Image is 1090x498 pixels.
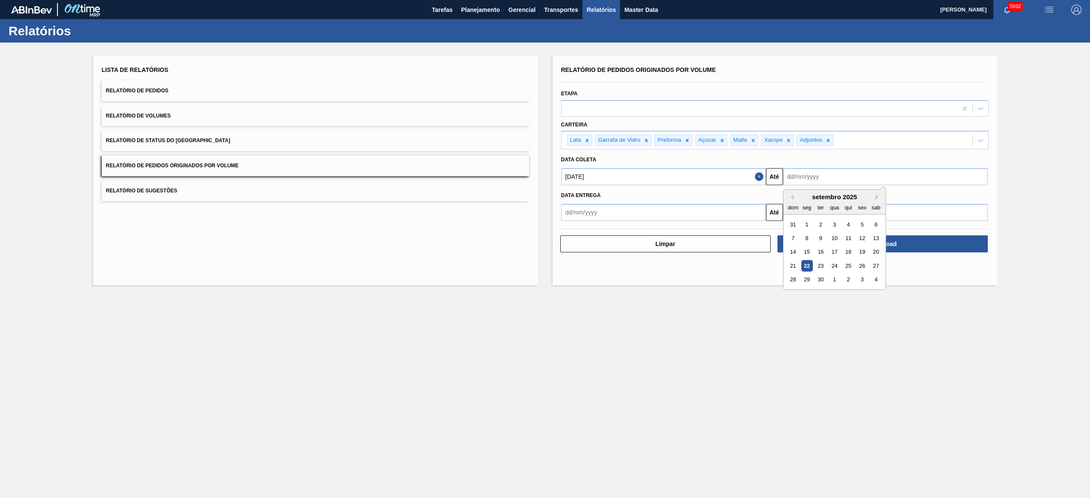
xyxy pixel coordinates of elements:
h1: Relatórios [9,26,160,36]
div: Choose domingo, 14 de setembro de 2025 [787,246,799,258]
button: Close [755,168,766,185]
span: Planejamento [461,5,500,15]
div: Choose domingo, 7 de setembro de 2025 [787,232,799,244]
div: Preforma [655,135,683,146]
div: Choose sexta-feira, 5 de setembro de 2025 [856,219,868,230]
div: Adjuntos [797,135,823,146]
div: Choose domingo, 21 de setembro de 2025 [787,260,799,272]
button: Notificações [993,4,1021,16]
div: Choose quinta-feira, 4 de setembro de 2025 [842,219,854,230]
div: Choose quinta-feira, 2 de outubro de 2025 [842,274,854,286]
button: Relatório de Pedidos [102,80,529,101]
div: qui [842,202,854,213]
img: userActions [1044,5,1054,15]
div: Choose sexta-feira, 19 de setembro de 2025 [856,246,868,258]
div: Choose segunda-feira, 15 de setembro de 2025 [801,246,812,258]
div: month 2025-09 [786,218,883,286]
div: Choose quinta-feira, 18 de setembro de 2025 [842,246,854,258]
div: Garrafa de Vidro [596,135,642,146]
div: Choose sábado, 13 de setembro de 2025 [870,232,881,244]
span: Relatório de Status do [GEOGRAPHIC_DATA] [106,137,230,143]
input: dd/mm/yyyy [783,168,988,185]
span: Data entrega [561,192,601,198]
button: Relatório de Status do [GEOGRAPHIC_DATA] [102,130,529,151]
div: Choose sexta-feira, 3 de outubro de 2025 [856,274,868,286]
span: Gerencial [508,5,536,15]
div: Choose quarta-feira, 1 de outubro de 2025 [829,274,840,286]
div: Choose quarta-feira, 3 de setembro de 2025 [829,219,840,230]
input: dd/mm/yyyy [561,168,766,185]
span: Lista de Relatórios [102,66,169,73]
button: Até [766,168,783,185]
div: Choose sexta-feira, 12 de setembro de 2025 [856,232,868,244]
div: Choose segunda-feira, 8 de setembro de 2025 [801,232,812,244]
div: Malte [731,135,749,146]
div: ter [815,202,826,213]
div: Choose quarta-feira, 10 de setembro de 2025 [829,232,840,244]
div: dom [787,202,799,213]
div: Açúcar [696,135,717,146]
div: Choose segunda-feira, 22 de setembro de 2025 [801,260,812,272]
div: Choose quarta-feira, 17 de setembro de 2025 [829,246,840,258]
span: Relatório de Pedidos [106,88,169,94]
button: Até [766,204,783,221]
div: sex [856,202,868,213]
div: Xarope [762,135,784,146]
div: Choose sábado, 6 de setembro de 2025 [870,219,881,230]
div: Choose quinta-feira, 25 de setembro de 2025 [842,260,854,272]
div: Choose domingo, 31 de agosto de 2025 [787,219,799,230]
span: Relatório de Volumes [106,113,171,119]
div: Choose terça-feira, 16 de setembro de 2025 [815,246,826,258]
div: Choose terça-feira, 30 de setembro de 2025 [815,274,826,286]
div: Choose domingo, 28 de setembro de 2025 [787,274,799,286]
div: Choose sexta-feira, 26 de setembro de 2025 [856,260,868,272]
div: Choose quarta-feira, 24 de setembro de 2025 [829,260,840,272]
div: Choose terça-feira, 2 de setembro de 2025 [815,219,826,230]
div: setembro 2025 [783,193,886,200]
div: Lata [568,135,582,146]
div: Choose segunda-feira, 29 de setembro de 2025 [801,274,812,286]
button: Relatório de Pedidos Originados por Volume [102,155,529,176]
span: Transportes [544,5,578,15]
span: Relatório de Sugestões [106,188,178,194]
button: Limpar [560,235,771,252]
div: qua [829,202,840,213]
span: Data coleta [561,157,597,163]
span: Master Data [624,5,658,15]
div: sab [870,202,881,213]
span: Tarefas [432,5,453,15]
div: Choose terça-feira, 9 de setembro de 2025 [815,232,826,244]
div: Choose sábado, 27 de setembro de 2025 [870,260,881,272]
span: Relatórios [587,5,616,15]
button: Relatório de Sugestões [102,180,529,201]
button: Next Month [875,194,881,200]
label: Etapa [561,91,578,97]
div: Choose terça-feira, 23 de setembro de 2025 [815,260,826,272]
button: Download [777,235,988,252]
span: 5692 [1008,2,1023,11]
input: dd/mm/yyyy [561,204,766,221]
button: Relatório de Volumes [102,106,529,126]
div: Choose segunda-feira, 1 de setembro de 2025 [801,219,812,230]
div: Choose sábado, 20 de setembro de 2025 [870,246,881,258]
div: seg [801,202,812,213]
button: Previous Month [788,194,794,200]
img: TNhmsLtSVTkK8tSr43FrP2fwEKptu5GPRR3wAAAABJRU5ErkJggg== [11,6,52,14]
div: Choose sábado, 4 de outubro de 2025 [870,274,881,286]
label: Carteira [561,122,588,128]
span: Relatório de Pedidos Originados por Volume [106,163,239,169]
img: Logout [1071,5,1081,15]
div: Choose quinta-feira, 11 de setembro de 2025 [842,232,854,244]
span: Relatório de Pedidos Originados por Volume [561,66,716,73]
